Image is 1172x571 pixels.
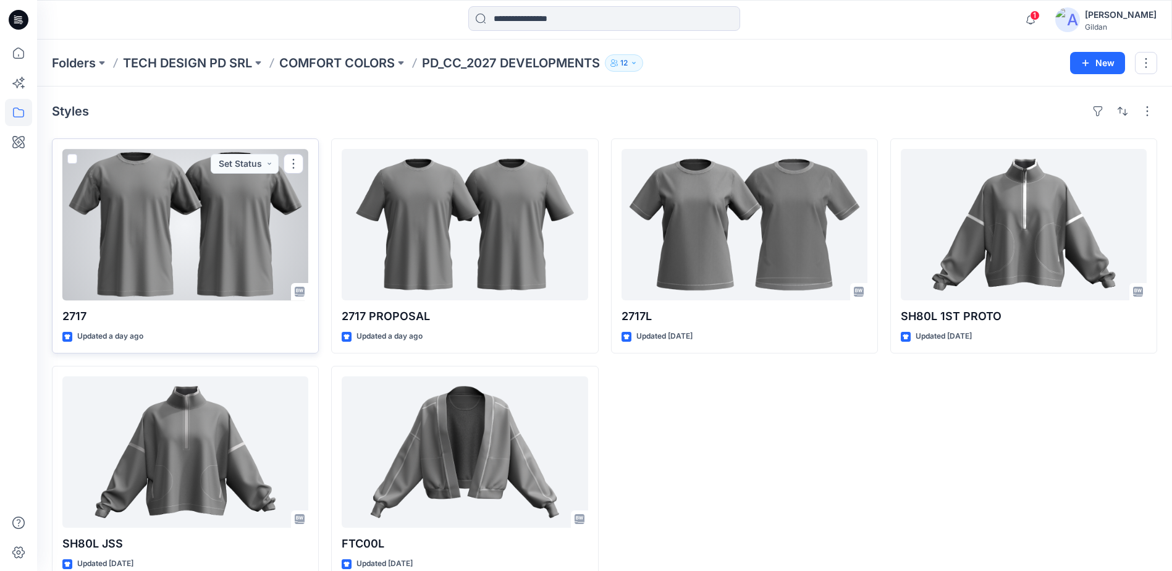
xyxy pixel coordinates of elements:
[1070,52,1125,74] button: New
[52,104,89,119] h4: Styles
[1085,22,1157,32] div: Gildan
[62,535,308,552] p: SH80L JSS
[62,149,308,300] a: 2717
[342,535,588,552] p: FTC00L
[342,308,588,325] p: 2717 PROPOSAL
[622,308,867,325] p: 2717L
[622,149,867,300] a: 2717L
[356,330,423,343] p: Updated a day ago
[342,376,588,528] a: FTC00L
[62,376,308,528] a: SH80L JSS
[636,330,693,343] p: Updated [DATE]
[123,54,252,72] a: TECH DESIGN PD SRL
[422,54,600,72] p: PD_CC_2027 DEVELOPMENTS
[1055,7,1080,32] img: avatar
[62,308,308,325] p: 2717
[916,330,972,343] p: Updated [DATE]
[1030,11,1040,20] span: 1
[77,557,133,570] p: Updated [DATE]
[1085,7,1157,22] div: [PERSON_NAME]
[356,557,413,570] p: Updated [DATE]
[620,56,628,70] p: 12
[605,54,643,72] button: 12
[77,330,143,343] p: Updated a day ago
[342,149,588,300] a: 2717 PROPOSAL
[52,54,96,72] a: Folders
[901,308,1147,325] p: SH80L 1ST PROTO
[279,54,395,72] a: COMFORT COLORS
[901,149,1147,300] a: SH80L 1ST PROTO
